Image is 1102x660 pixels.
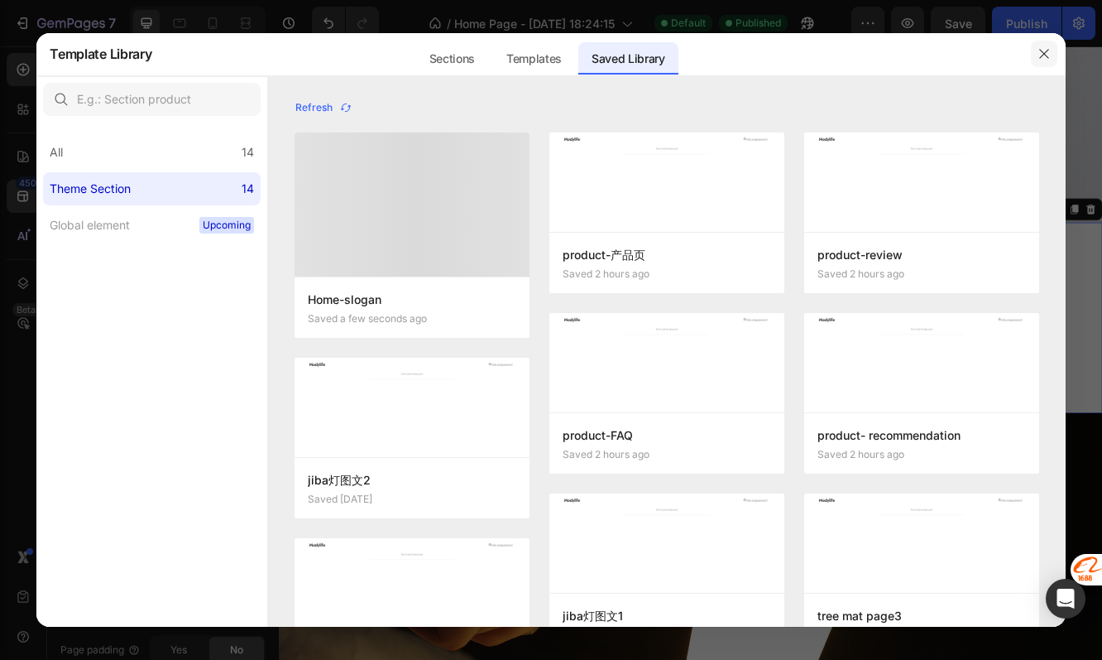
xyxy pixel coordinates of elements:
[295,538,529,561] img: -a-gempagesversionv7shop-id583902424134058819theme-section-id584726446157595402.jpg
[817,268,904,280] p: Saved 2 hours ago
[50,32,151,75] h2: Template Library
[50,142,63,162] div: All
[295,358,529,380] img: -a-gempagesversionv7shop-id583902424134058819theme-section-id584755862673818378.jpg
[393,60,600,84] span: Designed for simplicity.
[50,179,131,199] div: Theme Section
[493,42,575,75] div: Templates
[563,268,649,280] p: Saved 2 hours ago
[333,284,660,322] span: Designed for simplicity.
[50,215,130,235] div: Global element
[563,449,649,460] p: Saved 2 hours ago
[308,290,516,310] p: Home-slogan
[401,96,592,120] span: Made for modern life.
[804,494,1039,516] img: -a-gempagesversionv7shop-id583902424134058819theme-section-id584726492462711365.jpg
[817,426,1026,446] p: product- recommendation
[416,42,488,75] div: Sections
[578,42,678,75] div: Saved Library
[295,100,352,115] div: Refresh
[242,179,254,199] div: 14
[295,96,353,119] button: Refresh
[242,142,254,162] div: 14
[308,313,427,325] p: Saved a few seconds ago
[308,470,516,490] p: jiba灯图文2
[549,494,784,516] img: -a-gempagesversionv7shop-id583902424134058819theme-section-id584755820395234164.jpg
[549,132,784,155] img: -a-gempagesversionv7shop-id583902424134058819theme-section-id584438334701437528.jpg
[563,426,771,446] p: product-FAQ
[1046,579,1085,619] div: Open Intercom Messenger
[13,53,980,127] div: Rich Text Editor. Editing area: main
[308,494,372,505] p: Saved [DATE]
[752,189,858,204] p: Create Theme Section
[549,313,784,335] img: -a-gempagesversionv7shop-id583902424134058819theme-section-id584438576612115210.jpg
[804,132,1039,155] img: -a-gempagesversionv7shop-id583902424134058819theme-section-id584438470982763274.jpg
[563,606,771,626] p: jiba灯图文1
[671,189,721,204] div: Section 2
[804,313,1039,335] img: -a-gempagesversionv7shop-id583902424134058819theme-section-id584438596929323589.jpg
[347,340,646,378] span: Made for modern life.
[817,606,1026,626] p: tree mat page3
[563,245,771,265] p: product-产品页
[817,449,904,460] p: Saved 2 hours ago
[43,83,261,116] input: E.g.: Section product
[869,186,941,206] button: AI Content
[817,245,1026,265] p: product-review
[199,217,254,234] span: Upcoming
